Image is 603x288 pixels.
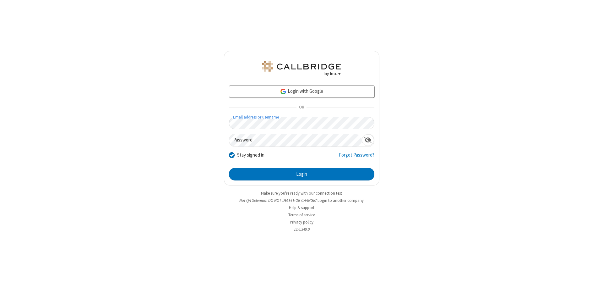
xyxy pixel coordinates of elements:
li: Not QA Selenium DO NOT DELETE OR CHANGE? [224,197,379,203]
button: Login to another company [318,197,364,203]
input: Password [229,134,362,147]
button: Login [229,168,374,180]
a: Privacy policy [290,219,313,225]
a: Login with Google [229,85,374,98]
label: Stay signed in [237,152,264,159]
a: Terms of service [288,212,315,218]
img: QA Selenium DO NOT DELETE OR CHANGE [261,61,342,76]
li: v2.6.349.0 [224,226,379,232]
img: google-icon.png [280,88,287,95]
a: Help & support [289,205,314,210]
div: Show password [362,134,374,146]
span: OR [296,103,307,112]
a: Make sure you're ready with our connection test [261,191,342,196]
a: Forgot Password? [339,152,374,163]
input: Email address or username [229,117,374,129]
